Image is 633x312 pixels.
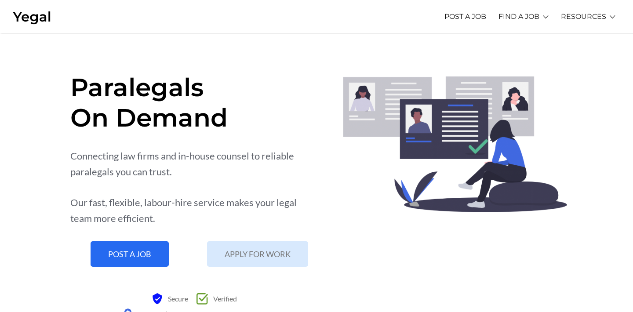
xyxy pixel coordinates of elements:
div: Connecting law firms and in-house counsel to reliable paralegals you can trust. [70,148,317,180]
span: APPLY FOR WORK [225,250,291,258]
a: RESOURCES [561,4,606,29]
span: POST A JOB [108,250,151,258]
a: APPLY FOR WORK [207,241,308,267]
div: Our fast, flexible, labour-hire service makes your legal team more efficient. [70,195,317,226]
h1: Paralegals On Demand [70,72,317,133]
span: Verified [211,291,237,306]
a: FIND A JOB [498,4,539,29]
a: POST A JOB [444,4,486,29]
span: Secure [166,291,188,306]
a: POST A JOB [91,241,169,267]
